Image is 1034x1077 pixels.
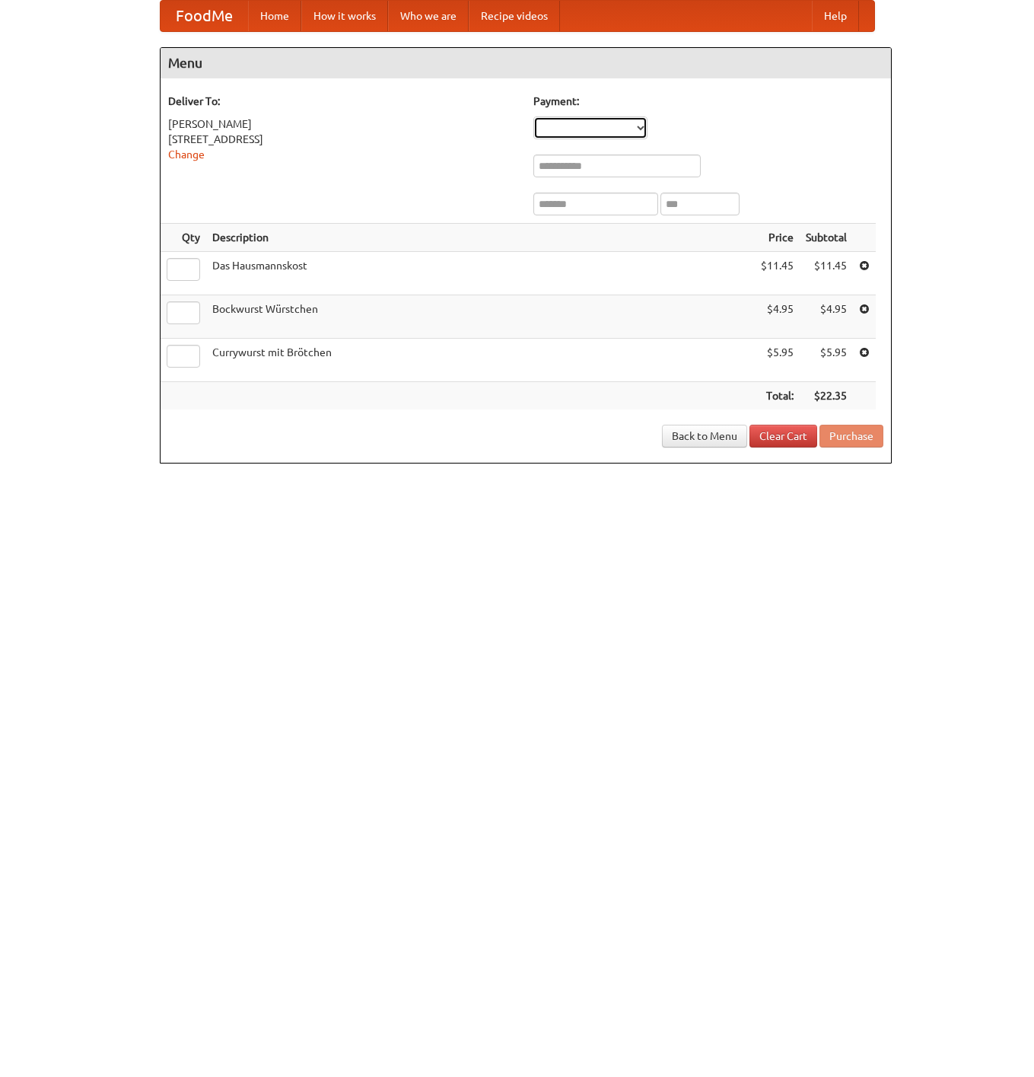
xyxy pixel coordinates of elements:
[755,382,800,410] th: Total:
[161,224,206,252] th: Qty
[301,1,388,31] a: How it works
[800,252,853,295] td: $11.45
[206,224,755,252] th: Description
[248,1,301,31] a: Home
[206,252,755,295] td: Das Hausmannskost
[168,94,518,109] h5: Deliver To:
[800,295,853,339] td: $4.95
[469,1,560,31] a: Recipe videos
[800,382,853,410] th: $22.35
[755,224,800,252] th: Price
[749,425,817,448] a: Clear Cart
[168,116,518,132] div: [PERSON_NAME]
[168,132,518,147] div: [STREET_ADDRESS]
[388,1,469,31] a: Who we are
[812,1,859,31] a: Help
[206,339,755,382] td: Currywurst mit Brötchen
[800,339,853,382] td: $5.95
[168,148,205,161] a: Change
[800,224,853,252] th: Subtotal
[819,425,883,448] button: Purchase
[161,1,248,31] a: FoodMe
[533,94,883,109] h5: Payment:
[755,252,800,295] td: $11.45
[161,48,891,78] h4: Menu
[755,295,800,339] td: $4.95
[662,425,747,448] a: Back to Menu
[755,339,800,382] td: $5.95
[206,295,755,339] td: Bockwurst Würstchen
